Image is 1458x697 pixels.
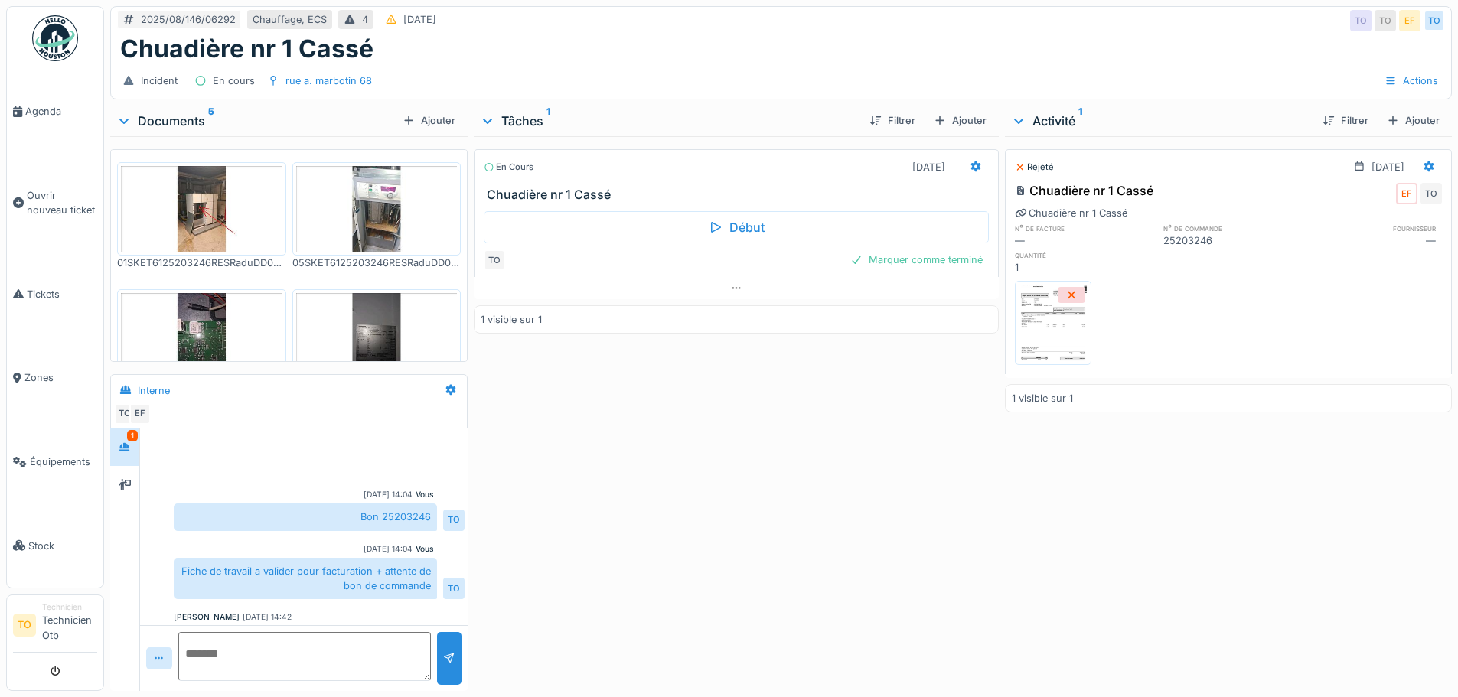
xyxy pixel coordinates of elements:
div: Vous [416,489,434,500]
div: TO [484,249,505,271]
div: 01SKET6125203246RESRaduDD03072025_1051.JPEG [117,256,286,270]
div: [DATE] [403,12,436,27]
div: Interne [138,383,170,398]
div: TO [443,510,465,531]
div: Documents [116,112,396,130]
h6: fournisseur [1303,223,1442,233]
div: Ajouter [396,110,462,131]
img: bspdpnyk2oxx21t6hh62c9c4upng [121,166,282,252]
div: TO [1350,10,1372,31]
div: Incident [141,73,178,88]
div: EF [129,403,151,425]
div: 1 [1015,260,1154,275]
div: 1 visible sur 1 [1012,391,1073,405]
img: r7c1ghgdpwucp6imz4dyje13lryz [1019,285,1088,361]
a: TO TechnicienTechnicien Otb [13,601,97,653]
li: TO [13,614,36,637]
div: Rejeté [1015,161,1054,174]
img: eky37toqvilouxso1ffrss768nhn [296,166,458,252]
div: 25203246 [1163,233,1303,248]
div: TO [114,403,135,425]
div: Filtrer [1316,110,1375,131]
div: [PERSON_NAME] [174,611,240,623]
div: Filtrer [863,110,921,131]
div: Fiche de travail a valider pour facturation + attente de bon de commande [174,558,437,599]
a: Ouvrir nouveau ticket [7,154,103,252]
a: Stock [7,503,103,588]
div: Chuadière nr 1 Cassé [1015,206,1127,220]
div: [DATE] [912,160,945,174]
div: Ajouter [928,110,993,131]
span: Agenda [25,104,97,119]
div: 1 [127,430,138,441]
span: Stock [28,539,97,553]
div: [DATE] [1372,160,1404,174]
li: Technicien Otb [42,601,97,649]
sup: 1 [546,112,550,130]
img: Badge_color-CXgf-gQk.svg [32,15,78,61]
a: Agenda [7,70,103,154]
div: rue a. marbotin 68 [285,73,372,88]
div: 1 visible sur 1 [481,312,542,327]
sup: 1 [1078,112,1082,130]
div: En cours [484,161,533,174]
div: Chauffage, ECS [253,12,327,27]
div: [DATE] 14:04 [364,489,413,500]
div: — [1303,233,1442,248]
div: Ajouter [1381,110,1446,131]
div: 4 [362,12,368,27]
sup: 5 [208,112,214,130]
div: Activité [1011,112,1310,130]
a: Équipements [7,420,103,504]
div: Actions [1378,70,1445,92]
h3: Chuadière nr 1 Cassé [487,187,991,202]
div: — [1015,233,1154,248]
div: 2025/08/146/06292 [141,12,236,27]
span: Tickets [27,287,97,301]
div: Bon 25203246 [174,503,437,530]
h6: quantité [1015,250,1154,260]
img: ihpnvqnajq48jqmeqfq2n7c5uxts [121,293,282,379]
div: 05SKET6125203246RESRaduDD03072025_1051.JPEG [292,256,462,270]
span: Zones [24,370,97,385]
img: ud5q5p5r3nlwqw87lopbcwt86qck [296,293,458,379]
div: EF [1396,183,1417,204]
div: En cours [213,73,255,88]
div: Technicien [42,601,97,613]
div: TO [1424,10,1445,31]
span: Ouvrir nouveau ticket [27,188,97,217]
h6: n° de commande [1163,223,1303,233]
div: EF [1399,10,1420,31]
div: TO [1420,183,1442,204]
h6: n° de facture [1015,223,1154,233]
span: Équipements [30,454,97,469]
h1: Chuadière nr 1 Cassé [120,34,373,64]
a: Zones [7,336,103,420]
div: Tâches [480,112,856,130]
div: [DATE] 14:04 [364,543,413,555]
div: Marquer comme terminé [844,249,989,270]
div: TO [1375,10,1396,31]
div: Début [484,211,988,243]
div: Chuadière nr 1 Cassé [1015,181,1153,200]
div: TO [443,578,465,599]
div: [DATE] 14:42 [243,611,292,623]
div: Vous [416,543,434,555]
a: Tickets [7,252,103,337]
